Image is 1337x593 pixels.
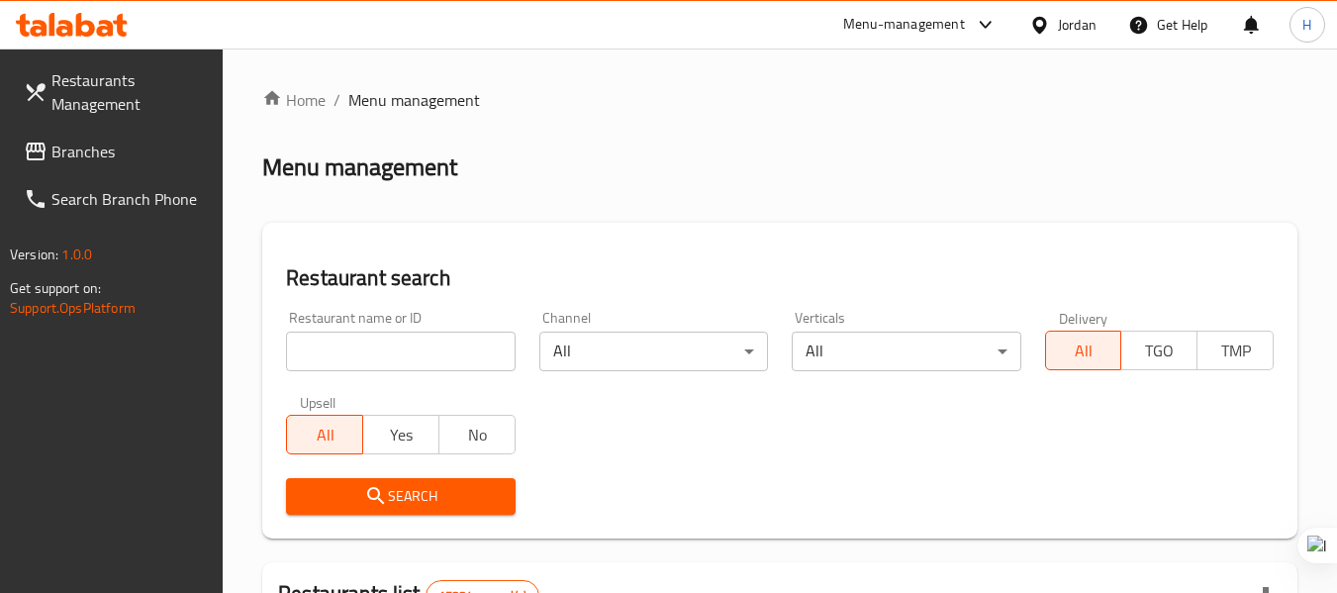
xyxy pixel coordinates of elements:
span: Get support on: [10,275,101,301]
button: Search [286,478,515,515]
nav: breadcrumb [262,88,1297,112]
label: Upsell [300,395,336,409]
span: Version: [10,242,58,267]
span: Search Branch Phone [51,187,208,211]
a: Support.OpsPlatform [10,295,136,321]
span: Restaurants Management [51,68,208,116]
div: Menu-management [843,13,965,37]
span: TGO [1129,337,1190,365]
h2: Restaurant search [286,263,1274,293]
div: Jordan [1058,14,1097,36]
a: Search Branch Phone [8,175,224,223]
span: No [447,421,508,449]
span: 1.0.0 [61,242,92,267]
button: All [1045,331,1122,370]
a: Home [262,88,326,112]
a: Restaurants Management [8,56,224,128]
button: All [286,415,363,454]
div: All [792,332,1020,371]
span: TMP [1205,337,1266,365]
span: All [1054,337,1114,365]
button: Yes [362,415,439,454]
h2: Menu management [262,151,457,183]
span: H [1302,14,1311,36]
button: No [438,415,516,454]
span: Yes [371,421,431,449]
button: TGO [1120,331,1197,370]
span: Branches [51,140,208,163]
span: Menu management [348,88,480,112]
span: Search [302,484,499,509]
span: All [295,421,355,449]
li: / [334,88,340,112]
a: Branches [8,128,224,175]
button: TMP [1196,331,1274,370]
div: All [539,332,768,371]
label: Delivery [1059,311,1108,325]
input: Search for restaurant name or ID.. [286,332,515,371]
